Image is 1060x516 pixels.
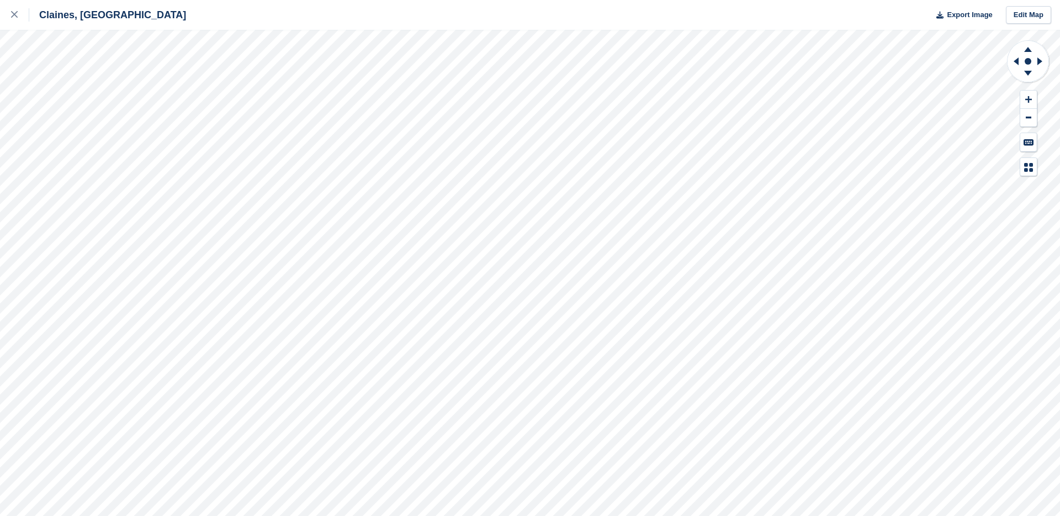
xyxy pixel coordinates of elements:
button: Zoom Out [1020,109,1037,127]
button: Map Legend [1020,158,1037,176]
button: Zoom In [1020,91,1037,109]
span: Export Image [947,9,992,20]
button: Export Image [930,6,993,24]
button: Keyboard Shortcuts [1020,133,1037,151]
a: Edit Map [1006,6,1051,24]
div: Claines, [GEOGRAPHIC_DATA] [29,8,186,22]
